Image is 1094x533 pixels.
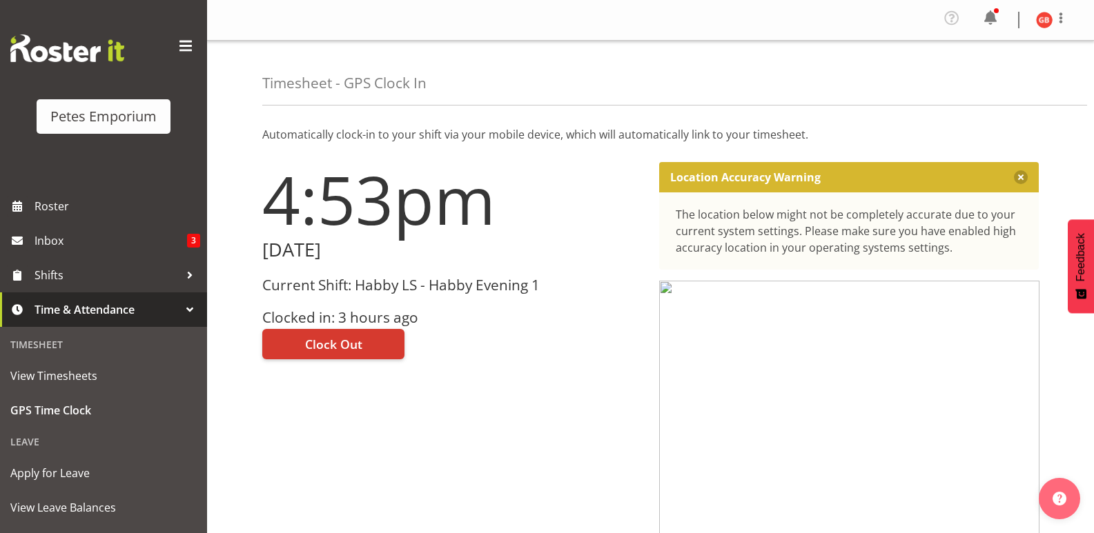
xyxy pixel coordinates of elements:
[10,400,197,421] span: GPS Time Clock
[187,234,200,248] span: 3
[1036,12,1053,28] img: gillian-byford11184.jpg
[676,206,1023,256] div: The location below might not be completely accurate due to your current system settings. Please m...
[35,265,179,285] span: Shifts
[262,277,643,293] h3: Current Shift: Habby LS - Habby Evening 1
[305,335,362,353] span: Clock Out
[10,463,197,483] span: Apply for Leave
[262,126,1039,143] p: Automatically clock-in to your shift via your mobile device, which will automatically link to you...
[50,106,157,127] div: Petes Emporium
[10,34,124,62] img: Rosterit website logo
[1053,492,1066,505] img: help-xxl-2.png
[3,490,204,525] a: View Leave Balances
[35,196,200,217] span: Roster
[262,75,427,91] h4: Timesheet - GPS Clock In
[262,162,643,237] h1: 4:53pm
[262,310,643,325] h3: Clocked in: 3 hours ago
[10,497,197,518] span: View Leave Balances
[3,456,204,490] a: Apply for Leave
[35,230,187,251] span: Inbox
[1014,170,1028,184] button: Close message
[3,428,204,456] div: Leave
[670,170,821,184] p: Location Accuracy Warning
[262,239,643,261] h2: [DATE]
[10,365,197,386] span: View Timesheets
[1068,219,1094,313] button: Feedback - Show survey
[3,359,204,393] a: View Timesheets
[262,329,404,359] button: Clock Out
[35,299,179,320] span: Time & Attendance
[3,330,204,359] div: Timesheet
[1075,233,1087,281] span: Feedback
[3,393,204,428] a: GPS Time Clock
